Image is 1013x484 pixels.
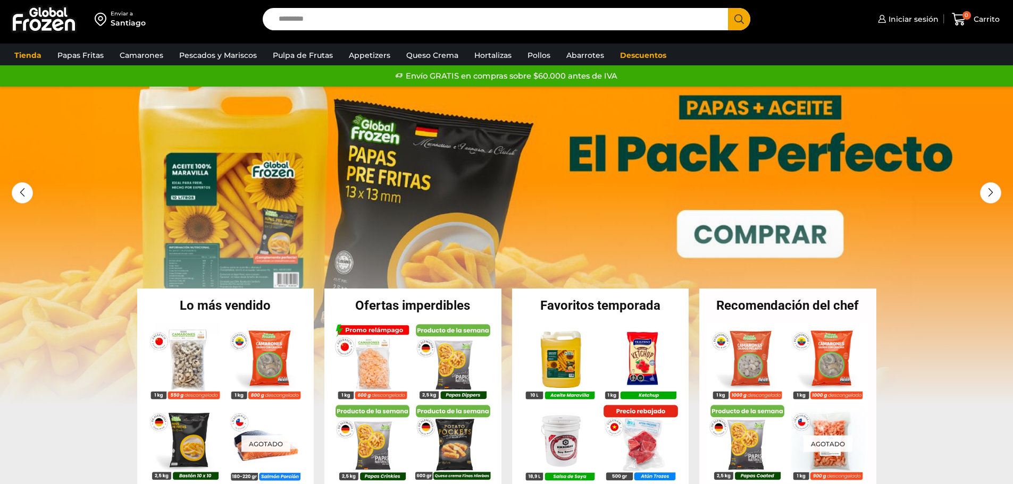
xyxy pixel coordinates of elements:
img: address-field-icon.svg [95,10,111,28]
a: Papas Fritas [52,45,109,65]
button: Search button [728,8,750,30]
span: Iniciar sesión [886,14,939,24]
a: Iniciar sesión [875,9,939,30]
a: Pollos [522,45,556,65]
h2: Favoritos temporada [512,299,689,312]
a: Camarones [114,45,169,65]
div: Enviar a [111,10,146,18]
p: Agotado [803,436,852,452]
h2: Lo más vendido [137,299,314,312]
span: 0 [962,11,971,20]
div: Santiago [111,18,146,28]
a: Descuentos [615,45,672,65]
h2: Recomendación del chef [699,299,876,312]
a: Pescados y Mariscos [174,45,262,65]
h2: Ofertas imperdibles [324,299,501,312]
a: Abarrotes [561,45,609,65]
a: Pulpa de Frutas [267,45,338,65]
p: Agotado [241,436,290,452]
a: 0 Carrito [949,7,1002,32]
a: Tienda [9,45,47,65]
span: Carrito [971,14,1000,24]
a: Appetizers [344,45,396,65]
a: Hortalizas [469,45,517,65]
a: Queso Crema [401,45,464,65]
